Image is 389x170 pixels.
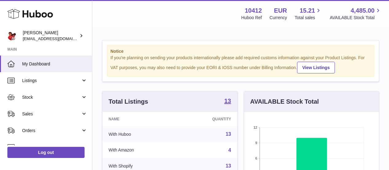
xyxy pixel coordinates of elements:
[330,15,382,21] span: AVAILABLE Stock Total
[270,15,287,21] div: Currency
[22,61,87,67] span: My Dashboard
[245,6,262,15] strong: 10412
[23,30,78,42] div: [PERSON_NAME]
[7,31,17,40] img: internalAdmin-10412@internal.huboo.com
[351,6,375,15] span: 4,485.00
[228,147,231,153] a: 4
[22,94,81,100] span: Stock
[109,97,148,106] h3: Total Listings
[295,15,322,21] span: Total sales
[22,78,81,84] span: Listings
[255,141,257,145] text: 9
[226,131,231,137] a: 13
[102,126,176,142] td: With Huboo
[22,144,87,150] span: Usage
[300,6,315,15] span: 15.21
[255,156,257,160] text: 6
[297,62,335,73] a: View Listings
[224,98,231,105] a: 13
[176,112,237,126] th: Quantity
[295,6,322,21] a: 15.21 Total sales
[274,6,287,15] strong: EUR
[7,147,85,158] a: Log out
[102,112,176,126] th: Name
[253,126,257,129] text: 12
[22,111,81,117] span: Sales
[23,36,90,41] span: [EMAIL_ADDRESS][DOMAIN_NAME]
[226,163,231,168] a: 13
[22,128,81,134] span: Orders
[241,15,262,21] div: Huboo Ref
[250,97,319,106] h3: AVAILABLE Stock Total
[110,48,371,54] strong: Notice
[102,142,176,158] td: With Amazon
[330,6,382,21] a: 4,485.00 AVAILABLE Stock Total
[110,55,371,73] div: If you're planning on sending your products internationally please add required customs informati...
[224,98,231,104] strong: 13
